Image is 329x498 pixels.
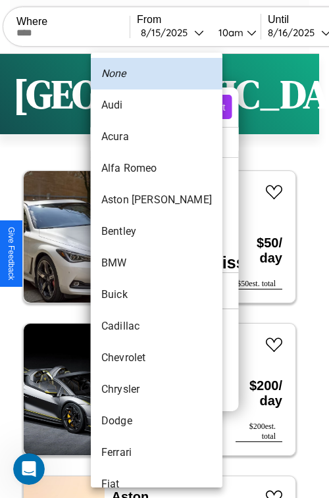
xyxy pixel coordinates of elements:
li: BMW [91,247,222,279]
li: Buick [91,279,222,311]
li: Chevrolet [91,342,222,374]
iframe: Intercom live chat [13,453,45,485]
em: None [101,66,126,82]
li: Ferrari [91,437,222,468]
li: Chrysler [91,374,222,405]
li: Alfa Romeo [91,153,222,184]
li: Dodge [91,405,222,437]
div: Give Feedback [7,227,16,280]
li: Acura [91,121,222,153]
li: Audi [91,89,222,121]
li: Cadillac [91,311,222,342]
li: Bentley [91,216,222,247]
li: Aston [PERSON_NAME] [91,184,222,216]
